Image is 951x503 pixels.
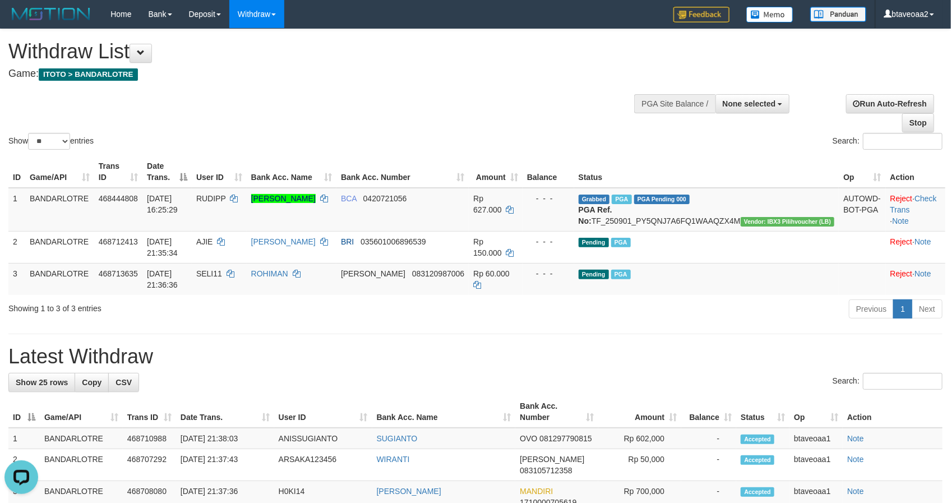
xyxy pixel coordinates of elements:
th: ID [8,156,25,188]
th: User ID: activate to sort column ascending [192,156,247,188]
a: SUGIANTO [377,434,418,443]
span: Accepted [741,455,774,465]
span: CSV [116,378,132,387]
input: Search: [863,373,943,390]
td: Rp 602,000 [598,428,681,449]
a: Check Trans [890,194,937,214]
a: Note [892,216,909,225]
img: panduan.png [810,7,866,22]
td: TF_250901_PY5QNJ7A6FQ1WAAQZX4M [574,188,839,232]
a: Note [847,455,864,464]
a: Next [912,299,943,319]
td: - [681,449,736,481]
h1: Latest Withdraw [8,345,943,368]
span: [PERSON_NAME] [520,455,584,464]
span: AJIE [196,237,213,246]
td: BANDARLOTRE [25,231,94,263]
td: [DATE] 21:37:43 [176,449,274,481]
td: 468710988 [123,428,176,449]
th: Balance: activate to sort column ascending [681,396,736,428]
td: ANISSUGIANTO [274,428,372,449]
td: BANDARLOTRE [25,188,94,232]
td: 2 [8,449,40,481]
td: 2 [8,231,25,263]
h4: Game: [8,68,623,80]
span: 468712413 [99,237,138,246]
a: Note [847,487,864,496]
td: btaveoaa1 [790,449,843,481]
td: BANDARLOTRE [40,428,123,449]
td: · [886,231,945,263]
span: Accepted [741,487,774,497]
td: · · [886,188,945,232]
td: ARSAKA123456 [274,449,372,481]
label: Search: [833,373,943,390]
td: 1 [8,188,25,232]
span: Pending [579,270,609,279]
a: CSV [108,373,139,392]
div: - - - [527,236,570,247]
a: Previous [849,299,894,319]
button: Open LiveChat chat widget [4,4,38,38]
img: MOTION_logo.png [8,6,94,22]
span: [DATE] 16:25:29 [147,194,178,214]
span: Rp 627.000 [473,194,502,214]
a: Reject [890,194,913,203]
span: 468713635 [99,269,138,278]
th: Op: activate to sort column ascending [790,396,843,428]
span: SELI11 [196,269,222,278]
span: Copy 035601006896539 to clipboard [361,237,426,246]
a: Show 25 rows [8,373,75,392]
label: Search: [833,133,943,150]
img: Feedback.jpg [673,7,730,22]
img: Button%20Memo.svg [746,7,793,22]
span: Copy 081297790815 to clipboard [539,434,592,443]
span: BRI [341,237,354,246]
a: Run Auto-Refresh [846,94,934,113]
span: MANDIRI [520,487,553,496]
span: Marked by btaveoaa1 [612,195,631,204]
th: Bank Acc. Name: activate to sort column ascending [247,156,336,188]
th: Status: activate to sort column ascending [736,396,790,428]
span: ITOTO > BANDARLOTRE [39,68,138,81]
td: 3 [8,263,25,295]
td: AUTOWD-BOT-PGA [839,188,885,232]
th: Op: activate to sort column ascending [839,156,885,188]
span: Copy 083120987006 to clipboard [412,269,464,278]
a: Note [847,434,864,443]
a: Reject [890,237,913,246]
a: Note [915,237,931,246]
div: - - - [527,268,570,279]
td: Rp 50,000 [598,449,681,481]
button: None selected [715,94,790,113]
div: PGA Site Balance / [634,94,715,113]
th: Balance [523,156,574,188]
a: [PERSON_NAME] [251,194,316,203]
th: Amount: activate to sort column ascending [598,396,681,428]
th: Action [843,396,943,428]
a: [PERSON_NAME] [251,237,316,246]
span: Grabbed [579,195,610,204]
th: Action [886,156,945,188]
a: Stop [902,113,934,132]
a: 1 [893,299,912,319]
span: None selected [723,99,776,108]
span: Rp 60.000 [473,269,510,278]
span: [DATE] 21:36:36 [147,269,178,289]
span: [PERSON_NAME] [341,269,405,278]
th: ID: activate to sort column descending [8,396,40,428]
td: btaveoaa1 [790,428,843,449]
th: Bank Acc. Number: activate to sort column ascending [515,396,598,428]
th: Game/API: activate to sort column ascending [40,396,123,428]
th: Game/API: activate to sort column ascending [25,156,94,188]
h1: Withdraw List [8,40,623,63]
td: 468707292 [123,449,176,481]
div: Showing 1 to 3 of 3 entries [8,298,388,314]
span: RUDIPP [196,194,226,203]
th: Trans ID: activate to sort column ascending [123,396,176,428]
span: 468444808 [99,194,138,203]
th: Status [574,156,839,188]
td: [DATE] 21:38:03 [176,428,274,449]
span: Copy 083105712358 to clipboard [520,466,572,475]
td: 1 [8,428,40,449]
